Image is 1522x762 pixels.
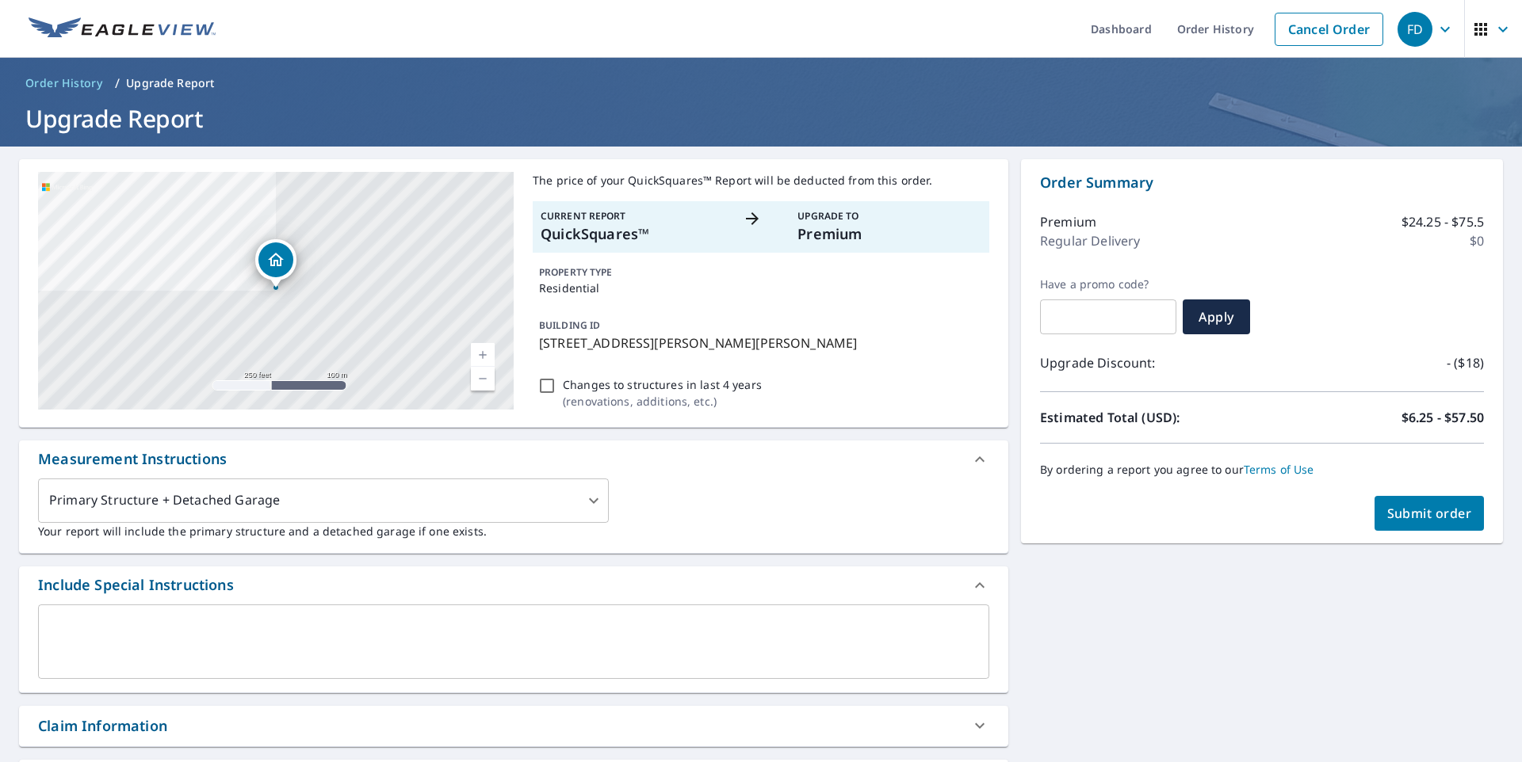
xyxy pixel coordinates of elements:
[19,566,1008,604] div: Include Special Instructions
[19,706,1008,746] div: Claim Information
[539,280,983,296] p: Residential
[1040,463,1484,477] p: By ordering a report you agree to our
[1040,277,1176,291] label: Have a promo code?
[1375,496,1485,531] button: Submit order
[541,209,725,223] p: Current Report
[539,265,983,280] p: PROPERTY TYPE
[1402,212,1484,231] p: $24.25 - $75.5
[19,70,1503,96] nav: breadcrumb
[38,715,167,737] div: Claim Information
[541,223,725,245] p: QuickSquares™
[563,393,762,410] p: ( renovations, additions, etc. )
[797,209,981,223] p: Upgrade To
[19,102,1503,135] h1: Upgrade Report
[29,17,216,41] img: EV Logo
[255,239,296,288] div: Dropped pin, building 1, Residential property, 5109 E Dr Martin Luther King Jr Blvd Tampa, FL 33619
[25,75,102,91] span: Order History
[1398,12,1432,47] div: FD
[38,574,234,596] div: Include Special Instructions
[539,333,983,352] p: [STREET_ADDRESS][PERSON_NAME][PERSON_NAME]
[797,223,981,245] p: Premium
[1040,231,1140,250] p: Regular Delivery
[1183,299,1250,334] button: Apply
[1387,505,1472,522] span: Submit order
[1470,231,1484,250] p: $0
[126,75,214,91] p: Upgrade Report
[38,448,227,470] div: Measurement Instructions
[1244,462,1314,477] a: Terms of Use
[115,74,120,93] li: /
[471,367,495,391] a: Current Level 17, Zoom Out
[563,376,762,393] p: Changes to structures in last 4 years
[1040,172,1484,193] p: Order Summary
[539,318,600,332] p: BUILDING ID
[19,440,1008,478] div: Measurement Instructions
[19,70,109,96] a: Order History
[533,172,989,189] p: The price of your QuickSquares™ Report will be deducted from this order.
[1275,13,1383,46] a: Cancel Order
[38,478,609,523] div: Primary Structure + Detached Garage
[1040,212,1096,231] p: Premium
[1402,408,1484,427] p: $6.25 - $57.50
[1195,308,1237,326] span: Apply
[1447,353,1484,372] p: - ($18)
[38,523,989,539] p: Your report will include the primary structure and a detached garage if one exists.
[1040,353,1262,372] p: Upgrade Discount:
[471,343,495,367] a: Current Level 17, Zoom In
[1040,408,1262,427] p: Estimated Total (USD):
